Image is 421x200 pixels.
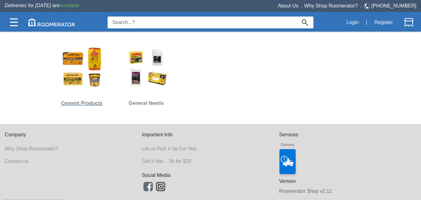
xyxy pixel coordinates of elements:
[142,132,279,138] h6: Important Info
[358,5,364,8] span: •
[5,3,79,8] span: Deliveries for [DATE] are
[5,132,142,138] h6: Company
[302,19,308,26] img: Search_Icon.svg
[59,39,105,111] a: Cement Products
[279,140,296,147] h6: Delivery
[28,18,75,26] img: roomerator-logo.svg
[123,39,170,111] a: General Needs
[142,159,191,164] a: Get it fast... 3h for $29
[123,44,170,91] img: GeneralNeeds.jpg
[298,5,304,8] span: •
[60,3,79,8] span: available
[279,132,416,138] h6: Services
[59,44,105,91] img: CMC.jpg
[59,99,105,107] h6: Cement Products
[371,16,396,29] button: Register
[404,18,414,27] img: Cart.svg
[279,188,332,194] a: Roomerator Shop v2.11
[304,3,358,8] a: Why Shop Roomerator?
[362,16,371,29] div: |
[278,3,298,8] a: About Us
[123,99,170,107] h6: General Needs
[5,146,58,151] a: Why Shop Roomerator?
[142,146,196,151] a: Let us Pick it Up For You
[371,3,416,8] a: [PHONE_NUMBER]
[10,18,18,26] img: Categories.svg
[142,173,279,178] h6: Social Media
[5,159,28,164] a: Contact us
[108,17,297,28] input: Search...?
[364,2,371,10] img: Telephone.svg
[279,149,296,174] img: Delivery_Icon?!
[279,177,416,185] h6: Version
[343,16,362,29] button: Login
